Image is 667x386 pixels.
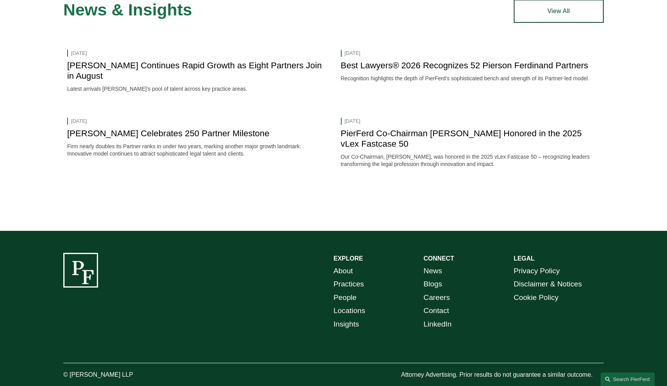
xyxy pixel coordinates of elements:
[423,255,454,262] strong: CONNECT
[71,118,87,125] time: [DATE]
[514,255,535,262] strong: LEGAL
[67,143,326,158] p: Firm nearly doubles its Partner ranks in under two years, marking another major growth landmark. ...
[423,318,452,331] a: LinkedIn
[63,369,176,381] p: © [PERSON_NAME] LLP
[333,318,359,331] a: Insights
[341,153,600,168] p: Our Co-Chairman, [PERSON_NAME], was honored in the 2025 vLex Fastcase 50 – recognizing leaders tr...
[333,264,353,278] a: About
[514,291,559,305] a: Cookie Policy
[345,50,361,57] time: [DATE]
[67,61,322,81] a: [PERSON_NAME] Continues Rapid Growth as Eight Partners Join in August
[423,291,450,305] a: Careers
[423,278,442,291] a: Blogs
[401,369,604,381] p: Attorney Advertising. Prior results do not guarantee a similar outcome.
[341,61,588,70] a: Best Lawyers® 2026 Recognizes 52 Pierson Ferdinand Partners
[341,129,582,149] a: PierFerd Co-Chairman [PERSON_NAME] Honored in the 2025 vLex Fastcase 50
[601,372,655,386] a: Search this site
[341,75,600,83] p: Recognition highlights the depth of PierFerd’s sophisticated bench and strength of its Partner-le...
[333,255,363,262] strong: EXPLORE
[514,264,560,278] a: Privacy Policy
[333,291,357,305] a: People
[333,278,364,291] a: Practices
[67,129,269,138] a: [PERSON_NAME] Celebrates 250 Partner Milestone
[71,50,87,57] time: [DATE]
[63,0,192,19] span: News & Insights
[333,304,365,318] a: Locations
[345,118,361,125] time: [DATE]
[67,85,326,93] p: Latest arrivals [PERSON_NAME]’s pool of talent across key practice areas.
[514,278,582,291] a: Disclaimer & Notices
[423,304,449,318] a: Contact
[423,264,442,278] a: News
